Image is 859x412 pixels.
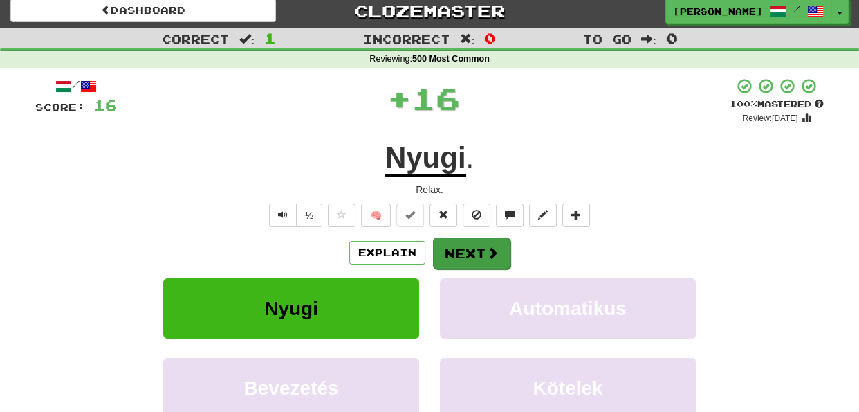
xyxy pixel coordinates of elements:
[35,78,117,95] div: /
[529,204,557,227] button: Edit sentence (alt+d)
[296,204,322,227] button: ½
[266,204,322,227] div: Text-to-speech controls
[93,96,117,114] span: 16
[484,30,496,46] span: 0
[463,204,490,227] button: Ignore sentence (alt+i)
[163,278,419,339] button: Nyugi
[730,98,757,109] span: 100 %
[429,204,457,227] button: Reset to 0% Mastered (alt+r)
[460,33,475,45] span: :
[264,30,276,46] span: 1
[583,32,631,46] span: To go
[412,54,490,64] strong: 500 Most Common
[363,32,450,46] span: Incorrect
[35,183,824,197] div: Relax.
[35,101,85,113] span: Score:
[328,204,355,227] button: Favorite sentence (alt+f)
[730,98,824,111] div: Mastered
[533,377,602,399] span: Kötelek
[239,33,255,45] span: :
[349,241,425,265] button: Explain
[509,298,627,319] span: Automatikus
[412,81,460,116] span: 16
[244,377,339,399] span: Bevezetés
[269,204,297,227] button: Play sentence audio (ctl+space)
[743,114,798,123] small: Review: [DATE]
[666,30,678,46] span: 0
[433,238,510,269] button: Next
[496,204,524,227] button: Discuss sentence (alt+u)
[562,204,590,227] button: Add to collection (alt+a)
[466,141,474,174] span: .
[793,4,800,14] span: /
[396,204,424,227] button: Set this sentence to 100% Mastered (alt+m)
[162,32,230,46] span: Correct
[361,204,391,227] button: 🧠
[385,141,466,177] u: Nyugi
[440,278,696,339] button: Automatikus
[387,78,412,119] span: +
[641,33,656,45] span: :
[264,298,318,319] span: Nyugi
[673,5,763,17] span: [PERSON_NAME]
